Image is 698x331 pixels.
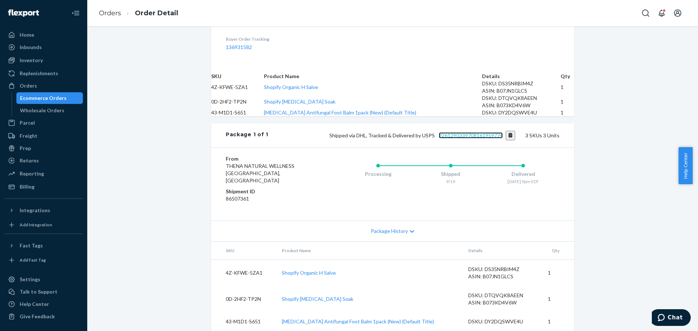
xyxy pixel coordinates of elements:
[20,119,35,126] div: Parcel
[20,257,46,263] div: Add Fast Tag
[20,207,50,214] div: Integrations
[226,131,268,140] div: Package 1 of 1
[20,44,42,51] div: Inbounds
[4,41,83,53] a: Inbounds
[468,266,537,273] div: DSKU: DS35NRBIM4Z
[4,181,83,193] a: Billing
[342,170,414,178] div: Processing
[20,82,37,89] div: Orders
[20,313,55,320] div: Give Feedback
[4,155,83,166] a: Returns
[414,178,487,185] div: 9/19
[4,311,83,322] button: Give Feedback
[4,298,83,310] a: Help Center
[20,183,35,190] div: Billing
[654,6,669,20] button: Open notifications
[4,240,83,251] button: Fast Tags
[482,87,561,94] div: ASIN: B07JN1GLCS
[482,94,561,102] div: DSKU: DTQVQK8AEEN
[468,292,537,299] div: DSKU: DTQVQK8AEEN
[4,205,83,216] button: Integrations
[561,109,574,116] td: 1
[211,80,264,94] td: 4Z-KFWE-5ZA1
[4,168,83,179] a: Reporting
[678,147,693,184] button: Help Center
[20,170,44,177] div: Reporting
[99,9,121,17] a: Orders
[226,155,313,162] dt: From
[462,242,542,260] th: Details
[4,274,83,285] a: Settings
[264,109,416,116] a: [MEDICAL_DATA] Antifungal Foot Balm 1pack (New) (Default Title)
[20,222,52,228] div: Add Integration
[20,300,49,308] div: Help Center
[4,80,83,92] a: Orders
[482,80,561,87] div: DSKU: DS35NRBIM4Z
[4,68,83,79] a: Replenishments
[542,312,574,331] td: 1
[211,259,276,286] td: 4Z-KFWE-5ZA1
[211,94,264,109] td: 0D-2HF2-TP2N
[652,309,691,327] iframe: Opens a widget where you can chat to one of our agents
[20,94,67,102] div: Ecommerce Orders
[264,73,482,80] th: Product Name
[20,276,40,283] div: Settings
[226,195,313,202] dd: 86507361
[468,299,537,306] div: ASIN: B073KD4V6W
[226,44,252,50] a: 136931582
[20,132,37,140] div: Freight
[4,286,83,298] button: Talk to Support
[482,109,561,116] div: DSKU: DY2DQSWVE4U
[93,3,184,24] ol: breadcrumbs
[20,242,43,249] div: Fast Tags
[20,70,58,77] div: Replenishments
[226,163,294,183] span: THENA NATURAL WELLNESS [GEOGRAPHIC_DATA], [GEOGRAPHIC_DATA]
[276,242,462,260] th: Product Name
[68,6,83,20] button: Close Navigation
[561,80,574,94] td: 1
[542,286,574,312] td: 1
[211,242,276,260] th: SKU
[282,296,353,302] a: Shopify [MEDICAL_DATA] Soak
[211,73,264,80] th: SKU
[4,219,83,231] a: Add Integration
[482,102,561,109] div: ASIN: B073KD4V6W
[8,9,39,17] img: Flexport logo
[268,131,559,140] div: 3 SKUs 3 Units
[638,6,653,20] button: Open Search Box
[264,98,336,105] a: Shopify [MEDICAL_DATA] Soak
[487,178,559,185] div: [DATE] 9pm EDT
[329,132,516,138] span: Shipped via DHL, Tracked & Delivered by USPS
[561,94,574,109] td: 1
[211,109,264,116] td: 43-M1D1-S651
[211,312,276,331] td: 43-M1D1-S651
[20,31,34,39] div: Home
[439,132,503,138] a: 9261290339708161959774
[211,286,276,312] td: 0D-2HF2-TP2N
[561,73,574,80] th: Qty
[482,73,561,80] th: Details
[487,170,559,178] div: Delivered
[542,242,574,260] th: Qty
[371,227,408,235] span: Package History
[226,36,353,42] dt: Buyer Order Tracking
[4,29,83,41] a: Home
[16,105,83,116] a: Wholesale Orders
[542,259,574,286] td: 1
[468,273,537,280] div: ASIN: B07JN1GLCS
[20,157,39,164] div: Returns
[282,318,434,324] a: [MEDICAL_DATA] Antifungal Foot Balm 1pack (New) (Default Title)
[4,254,83,266] a: Add Fast Tag
[20,288,57,295] div: Talk to Support
[264,84,318,90] a: Shopify Organic H Salve
[4,130,83,142] a: Freight
[20,107,64,114] div: Wholesale Orders
[4,55,83,66] a: Inventory
[468,318,537,325] div: DSKU: DY2DQSWVE4U
[20,145,31,152] div: Prep
[20,57,43,64] div: Inventory
[414,170,487,178] div: Shipped
[506,131,516,140] button: Copy tracking number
